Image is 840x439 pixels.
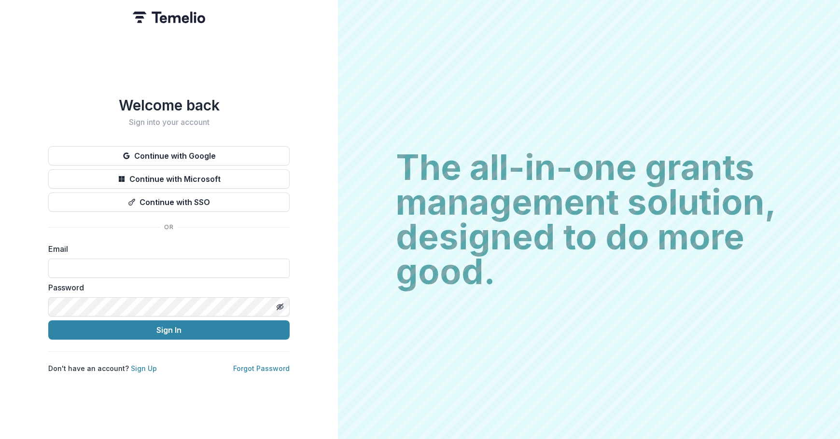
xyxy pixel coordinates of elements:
[48,169,290,189] button: Continue with Microsoft
[48,243,284,255] label: Email
[233,364,290,372] a: Forgot Password
[48,192,290,212] button: Continue with SSO
[48,146,290,165] button: Continue with Google
[48,282,284,293] label: Password
[48,363,157,373] p: Don't have an account?
[48,96,290,114] h1: Welcome back
[270,262,282,274] keeper-lock: Open Keeper Popup
[272,299,288,315] button: Toggle password visibility
[48,320,290,340] button: Sign In
[131,364,157,372] a: Sign Up
[133,12,205,23] img: Temelio
[48,118,290,127] h2: Sign into your account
